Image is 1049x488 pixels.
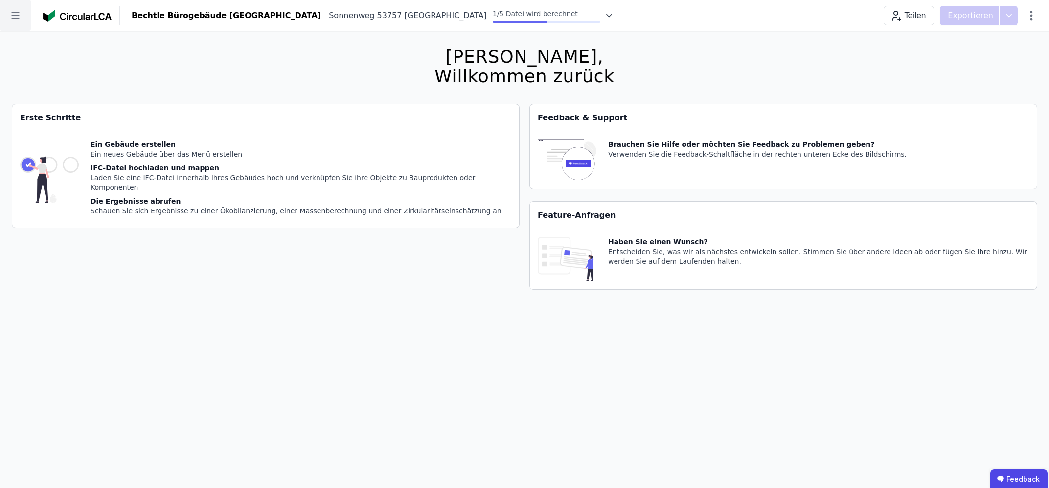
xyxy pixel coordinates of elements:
[91,149,511,159] div: Ein neues Gebäude über das Menü erstellen
[608,247,1029,266] div: Entscheiden Sie, was wir als nächstes entwickeln sollen. Stimmen Sie über andere Ideen ab oder fü...
[493,10,578,18] span: 1/5 Datei wird berechnet
[91,196,511,206] div: Die Ergebnisse abrufen
[608,237,1029,247] div: Haben Sie einen Wunsch?
[434,67,615,86] div: Willkommen zurück
[91,173,511,192] div: Laden Sie eine IFC-Datei innerhalb Ihres Gebäudes hoch und verknüpfen Sie ihre Objekte zu Bauprod...
[948,10,995,22] p: Exportieren
[608,149,907,159] div: Verwenden Sie die Feedback-Schaltfläche in der rechten unteren Ecke des Bildschirms.
[538,139,596,181] img: feedback-icon-HCTs5lye.svg
[530,202,1037,229] div: Feature-Anfragen
[43,10,112,22] img: Concular
[321,10,487,22] div: Sonnenweg 53757 [GEOGRAPHIC_DATA]
[884,6,934,25] button: Teilen
[530,104,1037,132] div: Feedback & Support
[434,47,615,67] div: [PERSON_NAME],
[91,163,511,173] div: IFC-Datei hochladen und mappen
[608,139,907,149] div: Brauchen Sie Hilfe oder möchten Sie Feedback zu Problemen geben?
[91,206,511,216] div: Schauen Sie sich Ergebnisse zu einer Ökobilanzierung, einer Massenberechnung und einer Zirkularit...
[12,104,519,132] div: Erste Schritte
[538,237,596,281] img: feature_request_tile-UiXE1qGU.svg
[91,139,511,149] div: Ein Gebäude erstellen
[132,10,321,22] div: Bechtle Bürogebäude [GEOGRAPHIC_DATA]
[20,139,79,220] img: getting_started_tile-DrF_GRSv.svg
